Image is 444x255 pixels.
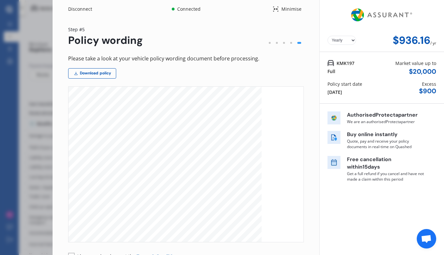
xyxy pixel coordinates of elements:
[327,81,362,87] div: Policy start date
[89,139,111,142] span: Insurance Policy.
[176,6,202,12] div: Connected
[96,197,183,200] span: should be directed to Assurant. Please phone [PHONE_NUMBER].
[89,180,137,183] span: IMPORTANT INFORMATION FOR YOU
[96,224,207,227] span: Please read the section entitled YOUR DUTY OF DISCLOSURE in this Insurance Policy.
[89,238,111,241] span: TYPE OF COVER
[89,126,165,129] span: WELCOME TO YOUR MOTOR VEHICLE INSURANCE POLICY
[96,231,114,234] span: DEFINITIONS.
[89,136,242,139] span: responsibilities and how to make a claim. We have authorised Protecta Insurance and their agents ...
[96,187,231,190] span: This is Your Insurance Policy which consists of this wording, Your proposal, Certificate of Insur...
[347,131,425,138] p: Buy online instantly
[89,163,269,166] span: This insurance is issued by Protecta Insurance New Zealand Limited (NZ Company No 312700) of [STR...
[347,156,425,171] p: Free cancellation within 15 days
[347,171,425,182] p: Get a full refund if you cancel and have not made a claim within this period
[327,68,335,75] div: Full
[89,207,92,210] span: 3.
[68,6,99,12] div: Disconnect
[89,133,233,135] span: This is Your Insurance Policy, which sets out what You are covered for and explains what You will...
[347,138,425,149] p: Quote, pay and receive your policy documents in real-time on Quashed
[96,221,243,224] span: We have not been given, or if any circumstances have changed during the Period of Insurance, You ...
[393,34,430,46] div: $936.16
[96,218,242,221] span: cover You if all statements made to Us were not entirely correct and truthful. If there is any in...
[419,87,436,95] div: $ 900
[68,68,116,79] a: Download policy
[89,149,179,152] span: Vehicle – one of Your most valuable possessions. We value that trust.
[89,187,92,190] span: 1.
[89,200,92,203] span: 2.
[409,68,436,75] div: $ 20,000
[89,214,92,217] span: 4.
[422,81,436,87] div: Excess
[327,111,340,124] img: insurer icon
[68,34,143,46] div: Policy wording
[327,156,340,169] img: free cancel icon
[395,60,436,67] div: Market value up to
[337,60,354,67] span: KMK197
[96,190,238,193] span: declaration. Please read it so You know exactly what You are covered for. If You do not fully und...
[347,111,425,119] p: Authorised Protecta partner
[89,146,243,149] span: You are important to Us and We welcome You as a valued customer. You have entrusted Us with the i...
[430,34,436,46] div: / yr
[68,54,304,63] div: Please take a look at your vehicle policy wording document before processing.
[89,167,294,170] span: [GEOGRAPHIC_DATA], [GEOGRAPHIC_DATA] (Protecta) as agent for [US_STATE] Surety Company Inc, [GEOG...
[96,210,243,213] span: or if any information is not correctly stated, please return them at once and ask for the correct...
[417,229,436,249] div: Open chat
[96,194,243,197] span: Insurance Policy please contact Assurant, who will be able to explain it to You. Any claims and g...
[347,119,425,124] p: We are an authorised Protecta partner
[327,131,340,144] img: buy online icon
[279,6,304,12] div: Minimise
[89,156,113,159] span: INSURER DETAILS
[68,26,143,33] div: Step # 5
[89,173,205,176] span: insurance is underwritten by VSC. Protecta and VSC are part of the Assurant, Inc. group.
[96,204,155,207] span: which the premium has been received by Us.
[96,200,241,203] span: Unless otherwise stated, all cover is subject to the loss or damage occurring during the Period o...
[96,207,244,210] span: Please examine this Insurance Policy and the Certificate of Insurance and if they do not meet You...
[349,3,414,27] img: Assurant.png
[96,214,245,217] span: This Insurance Policy has been arranged on the basis of information supplied by You. It may be th...
[96,228,245,231] span: Words and phrases that have special meaning will be found at the rear of this Insurance Policy un...
[89,228,92,231] span: 5.
[89,170,189,173] span: company with NZ Company No 920655) of [STREET_ADDRESS] (VSC). The
[327,89,342,96] div: [DATE]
